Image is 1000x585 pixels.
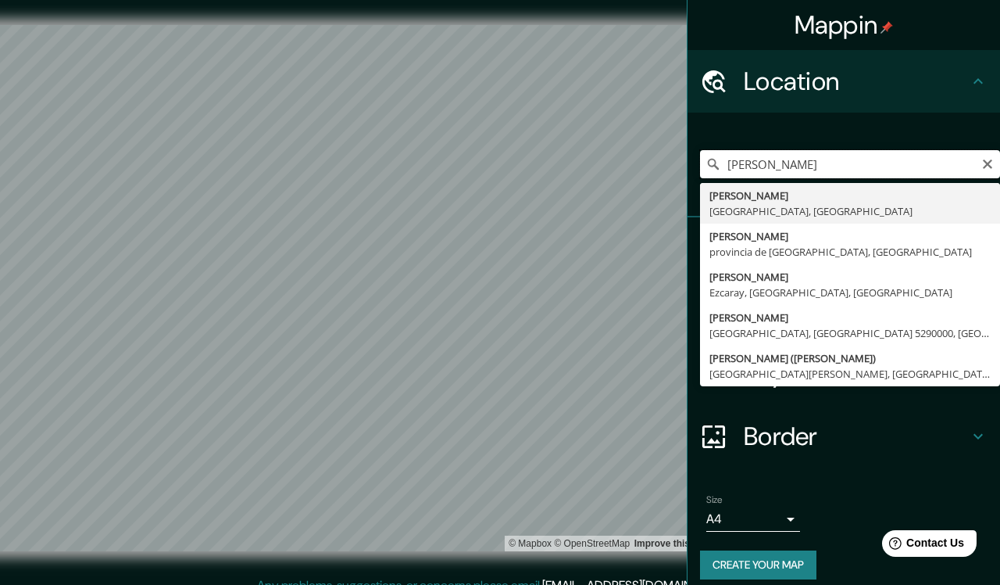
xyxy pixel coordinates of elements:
h4: Border [744,421,969,452]
a: Mapbox [509,538,552,549]
label: Size [706,493,723,507]
div: Pins [687,217,1000,280]
div: A4 [706,507,800,532]
h4: Layout [744,358,969,389]
h4: Mappin [795,9,894,41]
div: [PERSON_NAME] [709,310,991,325]
div: [GEOGRAPHIC_DATA][PERSON_NAME], [GEOGRAPHIC_DATA][PERSON_NAME], [GEOGRAPHIC_DATA] [709,366,991,382]
div: Ezcaray, [GEOGRAPHIC_DATA], [GEOGRAPHIC_DATA] [709,285,991,300]
a: OpenStreetMap [554,538,630,549]
h4: Location [744,66,969,97]
div: [GEOGRAPHIC_DATA], [GEOGRAPHIC_DATA] 5290000, [GEOGRAPHIC_DATA] [709,325,991,341]
img: pin-icon.png [880,21,893,34]
button: Clear [981,156,994,170]
iframe: Help widget launcher [861,524,983,568]
div: Style [687,280,1000,343]
div: [PERSON_NAME] ([PERSON_NAME]) [709,350,991,366]
div: [PERSON_NAME] [709,269,991,285]
div: Layout [687,343,1000,405]
div: provincia de [GEOGRAPHIC_DATA], [GEOGRAPHIC_DATA] [709,244,991,260]
div: [PERSON_NAME] [709,188,991,203]
div: Border [687,405,1000,468]
div: Location [687,50,1000,113]
input: Pick your city or area [700,150,1000,178]
button: Create your map [700,551,816,580]
div: [GEOGRAPHIC_DATA], [GEOGRAPHIC_DATA] [709,203,991,219]
div: [PERSON_NAME] [709,228,991,244]
a: Map feedback [634,538,712,549]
